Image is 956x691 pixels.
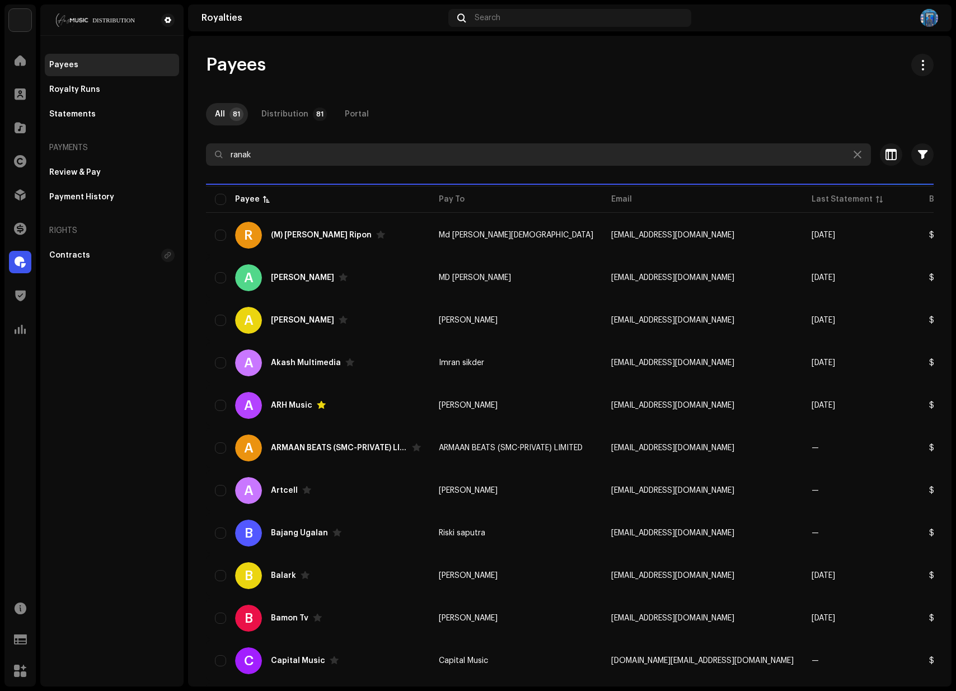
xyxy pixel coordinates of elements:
[271,231,372,239] div: (M) Rakib Hosen Ripon
[439,274,511,282] span: MD ABU SYED
[812,231,835,239] span: Aug 2024
[812,614,835,622] span: Oct 2025
[439,359,484,367] span: Imran sikder
[920,9,938,27] img: 5e4483b3-e6cb-4a99-9ad8-29ce9094b33b
[611,231,734,239] span: mirrorrupastudio2020@gmail.com
[49,60,78,69] div: Payees
[345,103,369,125] div: Portal
[313,108,327,121] p-badge: 81
[49,193,114,202] div: Payment History
[9,9,31,31] img: bb356b9b-6e90-403f-adc8-c282c7c2e227
[45,244,179,267] re-m-nav-item: Contracts
[812,657,819,665] span: —
[611,529,734,537] span: recordalfred81@gmail.com
[235,647,262,674] div: C
[929,316,954,324] span: $21.46
[929,572,951,580] span: $0.22
[439,231,593,239] span: Md Rakibul Islam
[45,103,179,125] re-m-nav-item: Statements
[611,614,734,622] span: info.badsha1975@gmail.com
[215,103,225,125] div: All
[611,274,734,282] span: singerabusayedofficial@gmail.com
[611,316,734,324] span: rafinadnan7@gmail.com
[271,657,325,665] div: Capital Music
[201,13,444,22] div: Royalties
[235,307,262,334] div: A
[812,572,835,580] span: Oct 2025
[929,529,952,537] span: $0.00
[229,108,243,121] p-badge: 81
[271,274,334,282] div: Abu Sayed
[475,13,500,22] span: Search
[812,401,835,409] span: Oct 2025
[45,161,179,184] re-m-nav-item: Review & Pay
[439,316,498,324] span: Adnan Rafin
[235,605,262,632] div: B
[235,435,262,461] div: A
[271,529,328,537] div: Bajang Ugalan
[45,78,179,101] re-m-nav-item: Royalty Runs
[439,529,485,537] span: Riski saputra
[929,444,952,452] span: $0.00
[812,274,835,282] span: Oct 2025
[45,54,179,76] re-m-nav-item: Payees
[49,13,143,27] img: 68a4b677-ce15-481d-9fcd-ad75b8f38328
[271,614,308,622] div: Bamon Tv
[206,54,266,76] span: Payees
[439,657,488,665] span: Capital Music
[235,562,262,589] div: B
[49,168,101,177] div: Review & Pay
[235,477,262,504] div: A
[271,359,341,367] div: Akash Multimedia
[235,349,262,376] div: A
[49,110,96,119] div: Statements
[271,316,334,324] div: Adnan Rafin
[812,359,835,367] span: Oct 2025
[271,401,312,409] div: ARH Music
[812,529,819,537] span: —
[49,85,100,94] div: Royalty Runs
[235,392,262,419] div: A
[271,572,296,580] div: Balark
[929,274,949,282] span: $1.09
[611,487,734,494] span: asheq@exsentra.com
[271,444,407,452] div: ARMAAN BEATS (SMC-PRIVATE) LIMITED
[929,401,952,409] span: $6.04
[439,487,498,494] span: Asheq Rahman
[929,657,952,665] span: $0.00
[812,194,873,205] div: Last Statement
[271,487,298,494] div: Artcell
[49,251,90,260] div: Contracts
[611,444,734,452] span: qaisararmaan4@gmail.com
[439,401,498,409] span: Atikur Rahman Himel
[611,572,734,580] span: toydoctor1990@gmail.com
[235,222,262,249] div: R
[929,231,952,239] span: $0.00
[235,264,262,291] div: A
[45,217,179,244] re-a-nav-header: Rights
[929,359,951,367] span: $0.02
[235,520,262,547] div: B
[206,143,871,166] input: Search
[611,401,734,409] span: arhmusicltd@gmail.com
[611,657,794,665] span: shomrat.info@gmail.com
[439,572,498,580] span: Md Aminur Rashid
[812,316,835,324] span: Oct 2025
[611,359,734,367] span: akashmultimedia36@gmail.com
[929,614,949,622] span: $0.14
[439,444,583,452] span: ARMAAN BEATS (SMC-PRIVATE) LIMITED
[45,134,179,161] re-a-nav-header: Payments
[45,186,179,208] re-m-nav-item: Payment History
[261,103,308,125] div: Distribution
[929,487,952,494] span: $0.00
[439,614,498,622] span: Mizanur Rahman Badsha
[812,487,819,494] span: —
[812,444,819,452] span: —
[235,194,260,205] div: Payee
